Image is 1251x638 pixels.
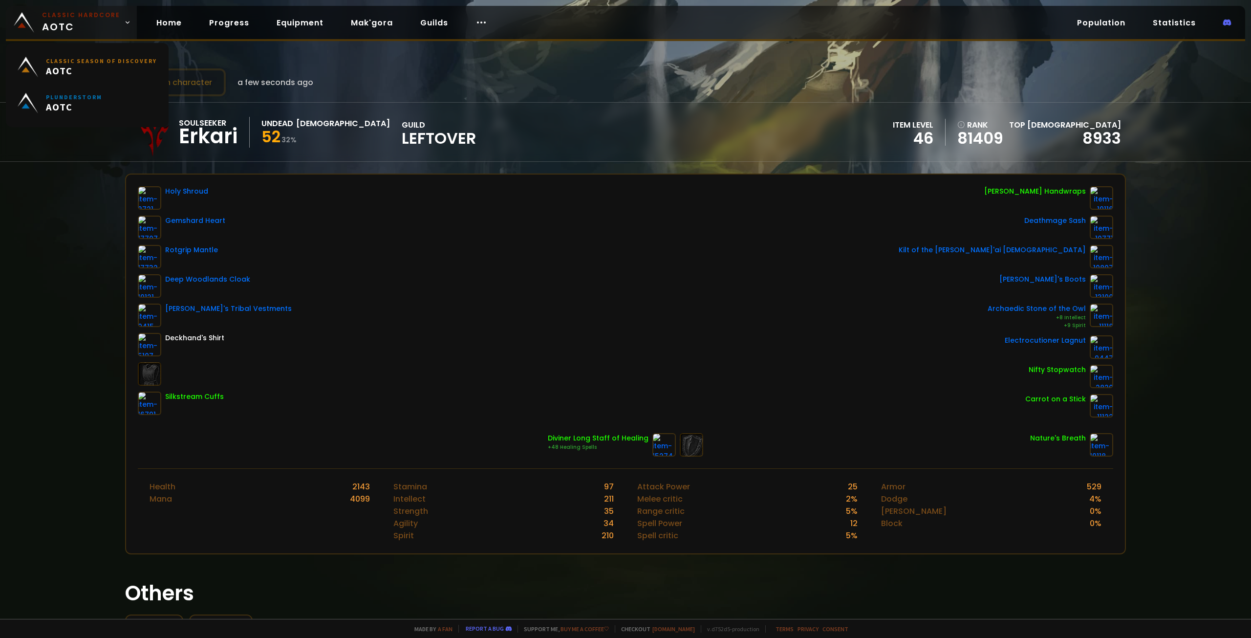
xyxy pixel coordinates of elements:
[165,392,224,402] div: Silkstream Cuffs
[652,433,676,457] img: item-15274
[393,505,428,517] div: Strength
[402,131,476,146] span: LEFTOVER
[12,49,163,85] a: Classic Season of DiscoveryAOTC
[1090,517,1101,529] div: 0 %
[1090,274,1113,298] img: item-13100
[637,493,683,505] div: Melee critic
[776,625,794,633] a: Terms
[42,11,120,34] span: AOTC
[402,119,476,146] div: guild
[881,481,906,493] div: Armor
[846,505,858,517] div: 5 %
[984,186,1086,197] div: [PERSON_NAME] Handwraps
[881,505,947,517] div: [PERSON_NAME]
[637,529,678,542] div: Spell critic
[409,625,453,633] span: Made by
[125,68,226,96] button: Scan character
[165,186,208,197] div: Holy Shroud
[1029,365,1086,375] div: Nifty Stopwatch
[269,13,331,33] a: Equipment
[518,625,609,633] span: Support me,
[1145,13,1204,33] a: Statistics
[412,13,456,33] a: Guilds
[848,481,858,493] div: 25
[988,314,1086,322] div: +8 Intellect
[822,625,848,633] a: Consent
[561,625,609,633] a: Buy me a coffee
[1024,216,1086,226] div: Deathmage Sash
[602,529,614,542] div: 210
[604,505,614,517] div: 35
[393,481,427,493] div: Stamina
[237,76,313,88] span: a few seconds ago
[1005,335,1086,346] div: Electrocutioner Lagnut
[393,517,418,529] div: Agility
[957,119,1003,131] div: rank
[350,493,370,505] div: 4099
[1025,394,1086,404] div: Carrot on a Stick
[850,517,858,529] div: 12
[352,481,370,493] div: 2143
[1090,433,1113,457] img: item-19118
[701,625,759,633] span: v. d752d5 - production
[893,119,933,131] div: item level
[1090,335,1113,359] img: item-9447
[604,517,614,529] div: 34
[138,186,161,210] img: item-2721
[281,135,297,145] small: 32 %
[149,13,190,33] a: Home
[46,93,102,101] small: Plunderstorm
[46,101,102,113] span: AOTC
[6,6,137,39] a: Classic HardcoreAOTC
[988,322,1086,330] div: +9 Spirit
[999,274,1086,285] div: [PERSON_NAME]'s Boots
[201,13,257,33] a: Progress
[165,333,224,343] div: Deckhand's Shirt
[957,131,1003,146] a: 81409
[1082,127,1121,149] a: 8933
[881,493,907,505] div: Dodge
[988,304,1086,314] div: Archaedic Stone of the Owl
[1087,481,1101,493] div: 529
[138,216,161,239] img: item-17707
[138,274,161,298] img: item-19121
[138,245,161,268] img: item-17732
[1030,433,1086,443] div: Nature's Breath
[438,625,453,633] a: a fan
[393,493,426,505] div: Intellect
[1090,365,1113,388] img: item-2820
[1009,119,1121,131] div: Top
[548,433,648,443] div: Diviner Long Staff of Healing
[604,493,614,505] div: 211
[150,481,175,493] div: Health
[652,625,695,633] a: [DOMAIN_NAME]
[125,578,1126,609] h1: Others
[846,529,858,542] div: 5 %
[261,117,293,130] div: Undead
[261,126,280,148] span: 52
[1090,394,1113,418] img: item-11122
[466,625,504,632] a: Report a bug
[12,85,163,121] a: PlunderstormAOTC
[46,65,157,77] span: AOTC
[1090,186,1113,210] img: item-19116
[165,245,218,255] div: Rotgrip Mantle
[893,131,933,146] div: 46
[637,517,682,529] div: Spell Power
[179,117,237,129] div: Soulseeker
[165,304,292,314] div: [PERSON_NAME]'s Tribal Vestments
[637,481,690,493] div: Attack Power
[150,493,172,505] div: Mana
[615,625,695,633] span: Checkout
[165,216,225,226] div: Gemshard Heart
[46,57,157,65] small: Classic Season of Discovery
[296,117,390,130] div: [DEMOGRAPHIC_DATA]
[393,529,414,542] div: Spirit
[343,13,401,33] a: Mak'gora
[42,11,120,20] small: Classic Hardcore
[1090,216,1113,239] img: item-10771
[165,274,250,285] div: Deep Woodlands Cloak
[604,481,614,493] div: 97
[798,625,819,633] a: Privacy
[138,392,161,415] img: item-16791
